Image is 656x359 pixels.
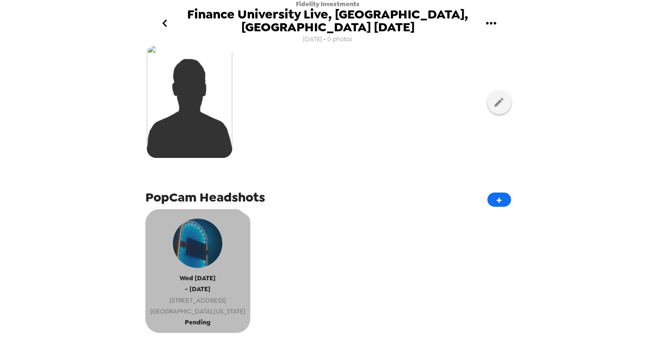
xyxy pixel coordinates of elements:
span: [GEOGRAPHIC_DATA] , [US_STATE] [150,306,246,317]
span: Finance University Live, [GEOGRAPHIC_DATA], [GEOGRAPHIC_DATA] [DATE] [180,8,476,33]
span: [DATE] • 0 photos [303,33,352,46]
span: PopCam Headshots [145,189,265,206]
span: [STREET_ADDRESS] [150,295,246,306]
span: Wed [DATE] [180,273,216,284]
span: Pending [185,317,210,328]
img: popcam example [173,219,222,268]
span: - [DATE] [185,284,210,295]
button: gallery menu [476,8,507,38]
img: silhouette [147,44,232,158]
button: + [487,193,511,207]
button: go back [150,8,180,38]
button: popcam exampleWed [DATE]- [DATE][STREET_ADDRESS][GEOGRAPHIC_DATA],[US_STATE]Pending [145,209,250,333]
